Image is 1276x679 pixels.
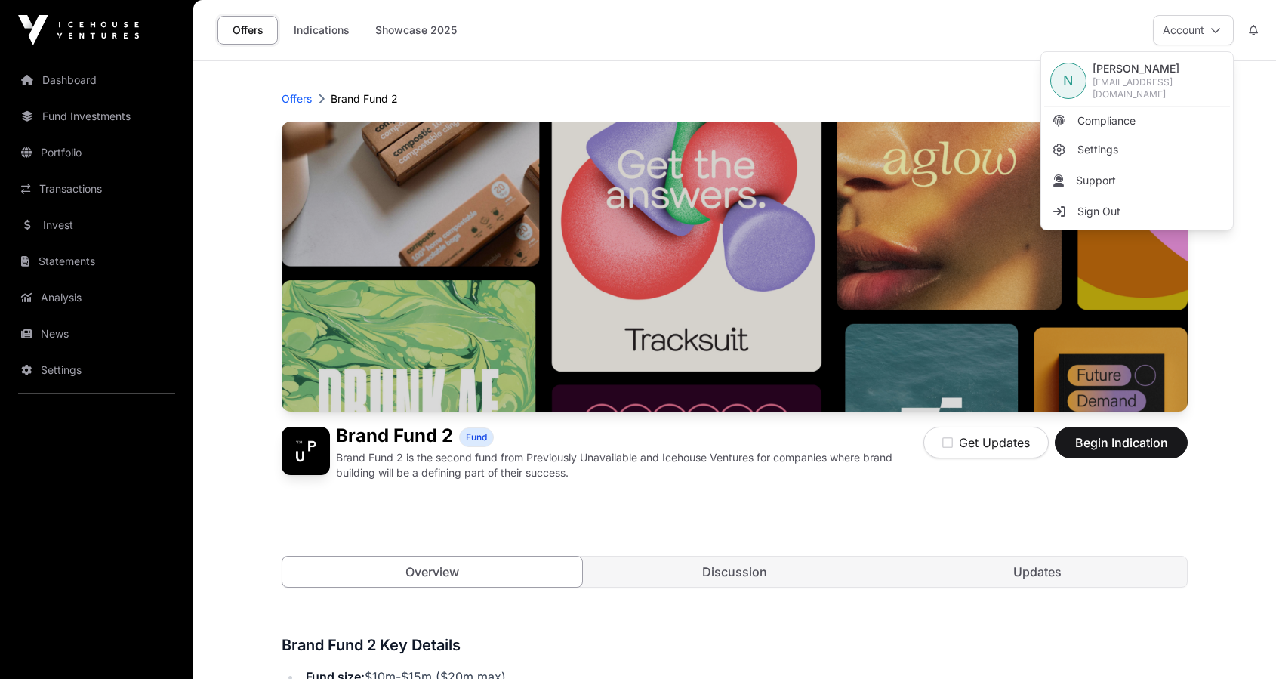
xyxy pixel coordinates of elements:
li: Support [1044,167,1230,194]
a: Indications [284,16,359,45]
button: Begin Indication [1055,427,1188,458]
span: Compliance [1077,113,1136,128]
span: N [1063,70,1074,91]
span: [PERSON_NAME] [1093,61,1224,76]
img: Brand Fund 2 [282,427,330,475]
img: Brand Fund 2 [282,122,1188,412]
a: Discussion [585,557,885,587]
p: Brand Fund 2 is the second fund from Previously Unavailable and Icehouse Ventures for companies w... [336,450,923,480]
a: Fund Investments [12,100,181,133]
img: Icehouse Ventures Logo [18,15,139,45]
a: Offers [282,91,312,106]
a: Analysis [12,281,181,314]
span: Support [1076,173,1116,188]
a: Statements [12,245,181,278]
a: Dashboard [12,63,181,97]
a: Settings [1044,136,1230,163]
a: Showcase 2025 [365,16,467,45]
a: Updates [887,557,1187,587]
a: Settings [12,353,181,387]
span: [EMAIL_ADDRESS][DOMAIN_NAME] [1093,76,1224,100]
a: Portfolio [12,136,181,169]
a: Offers [217,16,278,45]
button: Account [1153,15,1234,45]
li: Sign Out [1044,198,1230,225]
a: News [12,317,181,350]
button: Get Updates [923,427,1049,458]
h3: Brand Fund 2 Key Details [282,633,1188,657]
span: Begin Indication [1074,434,1169,452]
iframe: Chat Widget [1200,606,1276,679]
a: Begin Indication [1055,442,1188,457]
span: Fund [466,431,487,443]
a: Transactions [12,172,181,205]
nav: Tabs [282,557,1187,587]
span: Sign Out [1077,204,1120,219]
h1: Brand Fund 2 [336,427,453,447]
a: Overview [282,556,583,588]
a: Compliance [1044,107,1230,134]
a: Invest [12,208,181,242]
p: Brand Fund 2 [331,91,398,106]
span: Settings [1077,142,1118,157]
